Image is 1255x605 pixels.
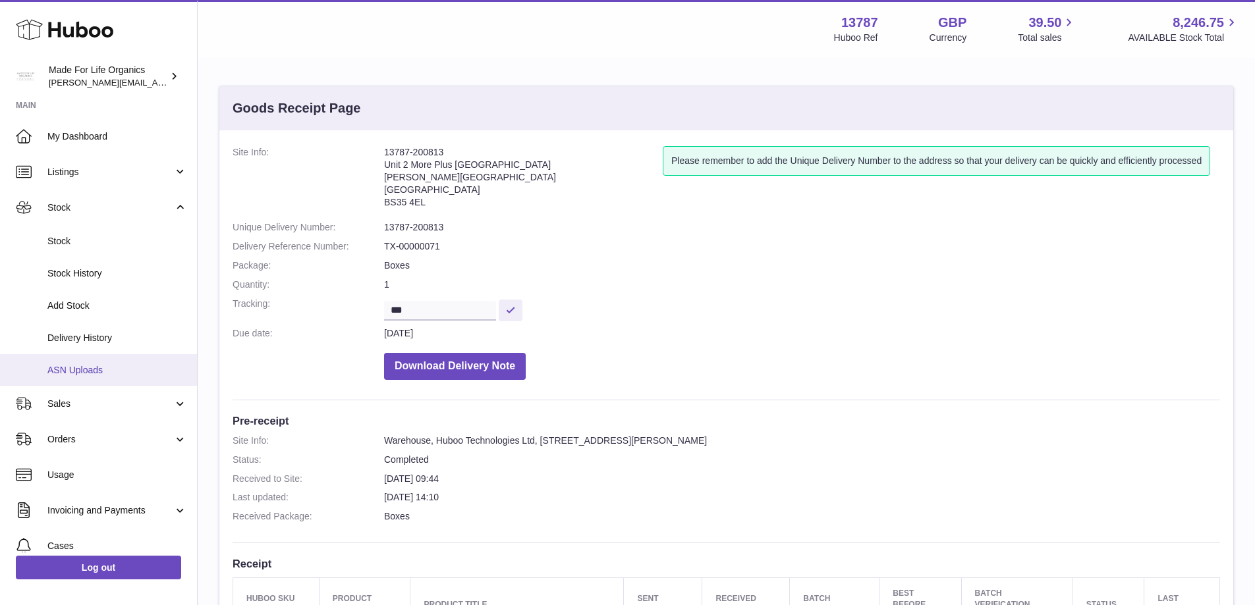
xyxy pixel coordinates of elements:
span: [PERSON_NAME][EMAIL_ADDRESS][PERSON_NAME][DOMAIN_NAME] [49,77,335,88]
h3: Goods Receipt Page [233,99,361,117]
dt: Received to Site: [233,473,384,485]
span: Sales [47,398,173,410]
div: Please remember to add the Unique Delivery Number to the address so that your delivery can be qui... [663,146,1210,176]
dd: [DATE] [384,327,1220,340]
span: Listings [47,166,173,178]
a: 39.50 Total sales [1018,14,1076,44]
dd: [DATE] 09:44 [384,473,1220,485]
span: 8,246.75 [1173,14,1224,32]
span: Stock History [47,267,187,280]
a: 8,246.75 AVAILABLE Stock Total [1128,14,1239,44]
dd: Boxes [384,259,1220,272]
span: Invoicing and Payments [47,504,173,517]
dt: Status: [233,454,384,466]
span: My Dashboard [47,130,187,143]
span: Total sales [1018,32,1076,44]
span: Cases [47,540,187,552]
dt: Quantity: [233,278,384,291]
dd: Warehouse, Huboo Technologies Ltd, [STREET_ADDRESS][PERSON_NAME] [384,434,1220,447]
span: Add Stock [47,300,187,312]
span: ASN Uploads [47,364,187,377]
span: AVAILABLE Stock Total [1128,32,1239,44]
div: Made For Life Organics [49,64,167,89]
dd: TX-00000071 [384,240,1220,253]
address: 13787-200813 Unit 2 More Plus [GEOGRAPHIC_DATA] [PERSON_NAME][GEOGRAPHIC_DATA] [GEOGRAPHIC_DATA] ... [384,146,663,215]
dd: Completed [384,454,1220,466]
span: Usage [47,469,187,481]
span: Orders [47,433,173,446]
strong: 13787 [841,14,878,32]
span: Stock [47,201,173,214]
h3: Receipt [233,556,1220,571]
dt: Unique Delivery Number: [233,221,384,234]
a: Log out [16,556,181,579]
dt: Package: [233,259,384,272]
span: 39.50 [1028,14,1061,32]
img: geoff.winwood@madeforlifeorganics.com [16,66,36,86]
dt: Delivery Reference Number: [233,240,384,253]
dd: [DATE] 14:10 [384,491,1220,504]
strong: GBP [938,14,966,32]
h3: Pre-receipt [233,413,1220,428]
dt: Received Package: [233,510,384,523]
span: Delivery History [47,332,187,344]
dt: Site Info: [233,146,384,215]
span: Stock [47,235,187,248]
div: Huboo Ref [834,32,878,44]
button: Download Delivery Note [384,353,526,380]
dt: Last updated: [233,491,384,504]
div: Currency [930,32,967,44]
dt: Due date: [233,327,384,340]
dt: Site Info: [233,434,384,447]
dt: Tracking: [233,298,384,321]
dd: 13787-200813 [384,221,1220,234]
dd: 1 [384,278,1220,291]
dd: Boxes [384,510,1220,523]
